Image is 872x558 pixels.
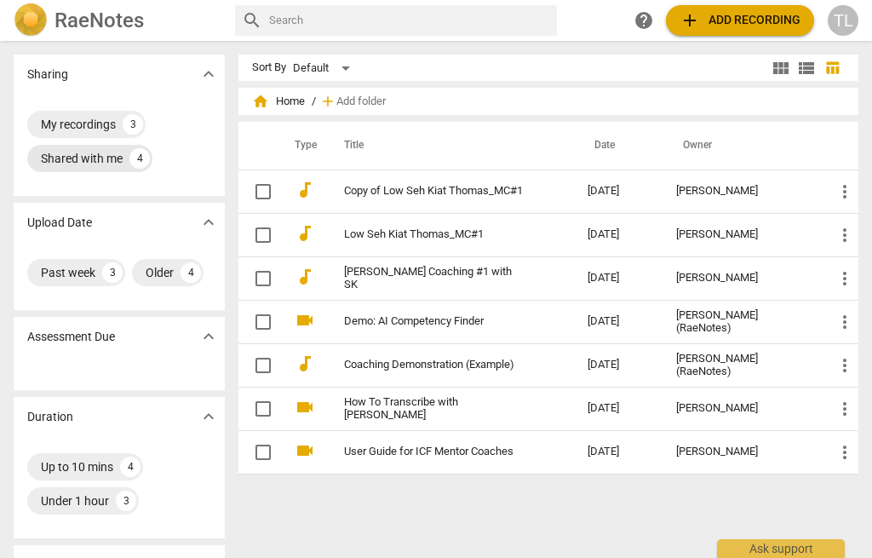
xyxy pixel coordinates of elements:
span: expand_more [198,406,219,427]
a: LogoRaeNotes [14,3,221,37]
a: Copy of Low Seh Kiat Thomas_MC#1 [344,185,526,198]
a: Demo: AI Competency Finder [344,315,526,328]
th: Date [574,122,663,170]
span: add [680,10,700,31]
a: How To Transcribe with [PERSON_NAME] [344,396,526,422]
th: Owner [663,122,821,170]
span: expand_more [198,212,219,233]
div: [PERSON_NAME] [676,402,807,415]
span: help [634,10,654,31]
div: Older [146,264,174,281]
div: Under 1 hour [41,492,109,509]
td: [DATE] [574,343,663,387]
div: Shared with me [41,150,123,167]
div: Default [293,55,356,82]
td: [DATE] [574,170,663,213]
div: Up to 10 mins [41,458,113,475]
div: Sort By [252,61,286,74]
div: 3 [102,262,123,283]
a: [PERSON_NAME] Coaching #1 with SK [344,266,526,291]
button: Show more [196,61,221,87]
span: Add recording [680,10,800,31]
div: [PERSON_NAME] [676,185,807,198]
div: 4 [129,148,150,169]
p: Assessment Due [27,328,115,346]
a: User Guide for ICF Mentor Coaches [344,446,526,458]
td: [DATE] [574,256,663,300]
span: Add folder [336,95,386,108]
div: My recordings [41,116,116,133]
span: home [252,93,269,110]
button: Show more [196,324,221,349]
span: audiotrack [295,354,315,374]
button: Upload [666,5,814,36]
div: 3 [116,491,136,511]
td: [DATE] [574,387,663,430]
div: Past week [41,264,95,281]
span: table_chart [824,60,840,76]
p: Sharing [27,66,68,83]
span: audiotrack [295,267,315,287]
span: videocam [295,310,315,331]
span: more_vert [835,268,855,289]
span: add [319,93,336,110]
td: [DATE] [574,213,663,256]
span: more_vert [835,312,855,332]
span: Home [252,93,305,110]
th: Title [324,122,574,170]
span: expand_more [198,64,219,84]
span: search [242,10,262,31]
div: [PERSON_NAME] (RaeNotes) [676,353,807,378]
button: TL [828,5,858,36]
span: more_vert [835,181,855,202]
div: [PERSON_NAME] [676,272,807,285]
span: more_vert [835,225,855,245]
th: Type [281,122,324,170]
span: view_list [796,58,817,78]
a: Low Seh Kiat Thomas_MC#1 [344,228,526,241]
span: videocam [295,440,315,461]
button: Table view [819,55,845,81]
span: expand_more [198,326,219,347]
div: Ask support [717,539,845,558]
span: audiotrack [295,180,315,200]
td: [DATE] [574,430,663,474]
p: Duration [27,408,73,426]
div: 4 [120,457,141,477]
p: Upload Date [27,214,92,232]
div: [PERSON_NAME] (RaeNotes) [676,309,807,335]
span: videocam [295,397,315,417]
a: Coaching Demonstration (Example) [344,359,526,371]
span: / [312,95,316,108]
div: [PERSON_NAME] [676,228,807,241]
div: 3 [123,114,143,135]
span: view_module [771,58,791,78]
button: Show more [196,404,221,429]
img: Logo [14,3,48,37]
span: more_vert [835,355,855,376]
span: more_vert [835,442,855,463]
span: more_vert [835,399,855,419]
div: [PERSON_NAME] [676,446,807,458]
button: Show more [196,210,221,235]
button: Tile view [768,55,794,81]
h2: RaeNotes [54,9,144,32]
a: Help [628,5,659,36]
button: List view [794,55,819,81]
input: Search [269,7,550,34]
div: 4 [181,262,201,283]
span: audiotrack [295,223,315,244]
td: [DATE] [574,300,663,343]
